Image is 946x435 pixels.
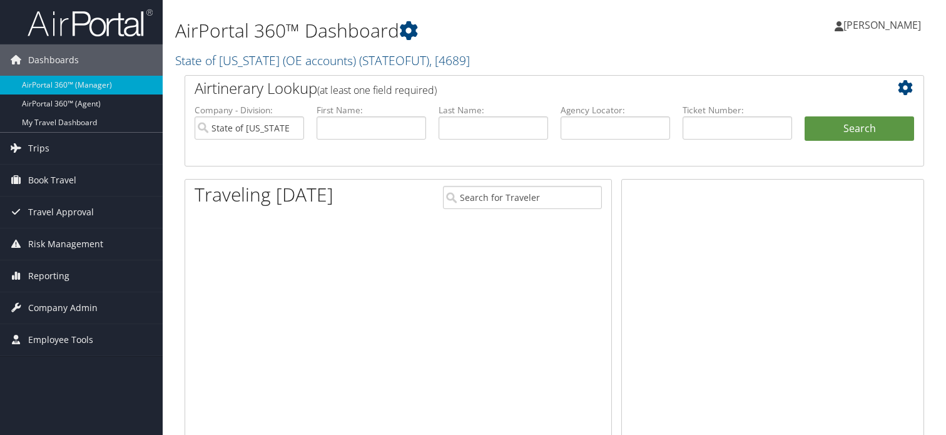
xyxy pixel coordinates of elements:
[28,8,153,38] img: airportal-logo.png
[28,197,94,228] span: Travel Approval
[28,44,79,76] span: Dashboards
[317,104,426,116] label: First Name:
[683,104,792,116] label: Ticket Number:
[561,104,670,116] label: Agency Locator:
[195,78,853,99] h2: Airtinerary Lookup
[28,260,69,292] span: Reporting
[359,52,429,69] span: ( STATEOFUT )
[28,228,103,260] span: Risk Management
[835,6,933,44] a: [PERSON_NAME]
[28,324,93,356] span: Employee Tools
[28,133,49,164] span: Trips
[429,52,470,69] span: , [ 4689 ]
[28,292,98,324] span: Company Admin
[439,104,548,116] label: Last Name:
[195,182,333,208] h1: Traveling [DATE]
[317,83,437,97] span: (at least one field required)
[28,165,76,196] span: Book Travel
[805,116,914,141] button: Search
[843,18,921,32] span: [PERSON_NAME]
[443,186,602,209] input: Search for Traveler
[175,52,470,69] a: State of [US_STATE] (OE accounts)
[175,18,681,44] h1: AirPortal 360™ Dashboard
[195,104,304,116] label: Company - Division:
